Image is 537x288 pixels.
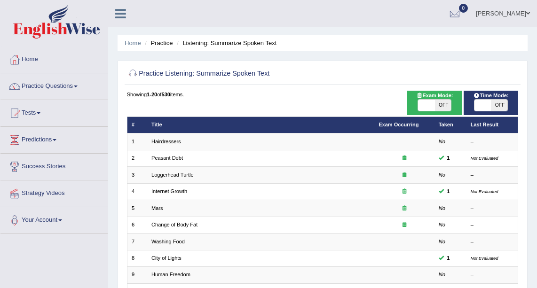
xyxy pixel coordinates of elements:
a: Mars [151,205,163,211]
td: 4 [127,183,147,200]
div: – [471,271,513,279]
span: Time Mode: [470,92,512,100]
a: Home [125,39,141,47]
td: 2 [127,150,147,166]
a: Human Freedom [151,272,190,277]
span: You can still take this question [444,254,453,263]
em: No [439,139,445,144]
a: Loggerhead Turtle [151,172,194,178]
em: No [439,272,445,277]
span: Exam Mode: [413,92,456,100]
b: 1-20 [147,92,157,97]
a: Internet Growth [151,188,187,194]
td: 1 [127,133,147,150]
b: 530 [161,92,170,97]
small: Not Evaluated [471,256,498,261]
small: Not Evaluated [471,156,498,161]
th: Last Result [466,117,518,133]
span: 0 [459,4,468,13]
td: 6 [127,217,147,233]
div: Show exams occurring in exams [407,91,462,115]
td: 8 [127,250,147,266]
span: OFF [434,100,451,111]
li: Listening: Summarize Spoken Text [174,39,276,47]
td: 9 [127,267,147,283]
span: You can still take this question [444,154,453,163]
td: 7 [127,234,147,250]
span: OFF [491,100,507,111]
div: – [471,205,513,212]
li: Practice [142,39,173,47]
em: No [439,205,445,211]
a: Strategy Videos [0,180,108,204]
td: 5 [127,200,147,217]
div: Exam occurring question [379,171,430,179]
a: City of Lights [151,255,182,261]
em: No [439,222,445,227]
small: Not Evaluated [471,189,498,194]
div: – [471,238,513,246]
a: Your Account [0,207,108,231]
td: 3 [127,167,147,183]
div: – [471,221,513,229]
a: Hairdressers [151,139,181,144]
div: Exam occurring question [379,188,430,195]
a: Success Stories [0,154,108,177]
a: Change of Body Fat [151,222,197,227]
h2: Practice Listening: Summarize Spoken Text [127,68,370,80]
a: Tests [0,100,108,124]
a: Exam Occurring [379,122,419,127]
em: No [439,239,445,244]
div: Showing of items. [127,91,519,98]
div: Exam occurring question [379,155,430,162]
a: Predictions [0,127,108,150]
div: – [471,171,513,179]
a: Washing Food [151,239,185,244]
div: Exam occurring question [379,221,430,229]
a: Peasant Debt [151,155,183,161]
th: Taken [434,117,466,133]
a: Home [0,47,108,70]
th: # [127,117,147,133]
span: You can still take this question [444,187,453,196]
div: – [471,138,513,146]
em: No [439,172,445,178]
div: Exam occurring question [379,205,430,212]
th: Title [147,117,374,133]
a: Practice Questions [0,73,108,97]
